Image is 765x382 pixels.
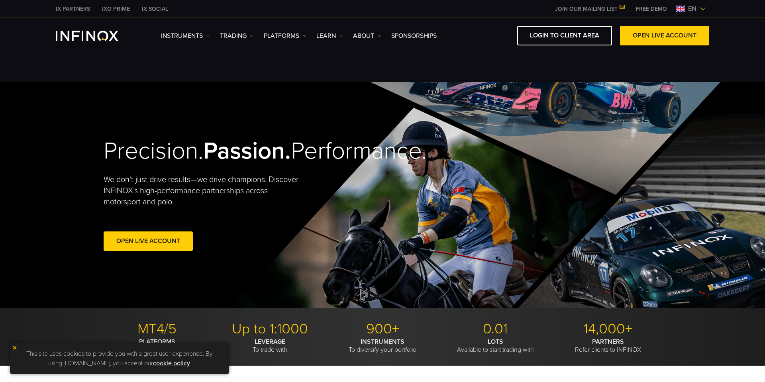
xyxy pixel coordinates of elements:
[329,320,436,338] p: 900+
[220,31,254,41] a: TRADING
[353,31,381,41] a: ABOUT
[620,26,709,45] a: OPEN LIVE ACCOUNT
[12,345,18,351] img: yellow close icon
[329,338,436,354] p: To diversify your portfolio
[592,338,624,346] strong: PARTNERS
[517,26,612,45] a: LOGIN TO CLIENT AREA
[685,4,700,14] span: en
[216,338,323,354] p: To trade with
[555,320,661,338] p: 14,000+
[104,320,210,338] p: MT4/5
[316,31,343,41] a: Learn
[630,5,673,13] a: INFINOX MENU
[255,338,285,346] strong: LEVERAGE
[442,338,549,354] p: Available to start trading with
[361,338,404,346] strong: INSTRUMENTS
[96,5,136,13] a: INFINOX
[104,338,210,354] p: With modern trading tools
[104,231,193,251] a: Open Live Account
[555,338,661,354] p: Refer clients to INFINOX
[153,359,190,367] a: cookie policy
[549,6,630,12] a: JOIN OUR MAILING LIST
[104,174,304,208] p: We don't just drive results—we drive champions. Discover INFINOX’s high-performance partnerships ...
[442,320,549,338] p: 0.01
[264,31,306,41] a: PLATFORMS
[14,347,225,370] p: This site uses cookies to provide you with a great user experience. By using [DOMAIN_NAME], you a...
[56,31,137,41] a: INFINOX Logo
[136,5,174,13] a: INFINOX
[391,31,437,41] a: SPONSORSHIPS
[161,31,210,41] a: Instruments
[50,5,96,13] a: INFINOX
[488,338,503,346] strong: LOTS
[139,338,175,346] strong: PLATFORMS
[104,137,355,166] h2: Precision. Performance.
[203,137,291,165] strong: Passion.
[216,320,323,338] p: Up to 1:1000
